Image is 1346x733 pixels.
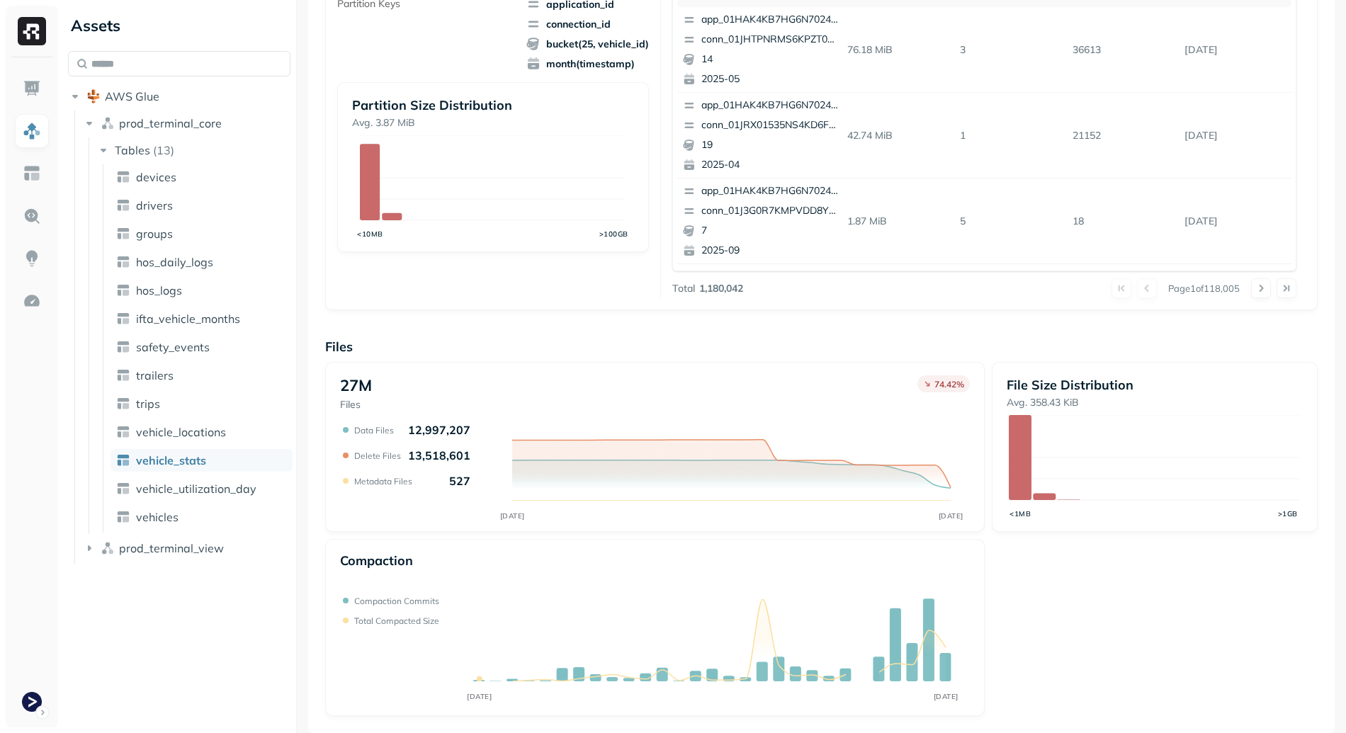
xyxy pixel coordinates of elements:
span: drivers [136,198,173,212]
a: trailers [111,364,293,387]
a: vehicle_locations [111,421,293,443]
a: trips [111,392,293,415]
span: hos_daily_logs [136,255,213,269]
p: Metadata Files [354,476,412,487]
tspan: >1GB [1277,509,1297,518]
span: devices [136,170,176,184]
img: table [116,283,130,297]
span: trips [136,397,160,411]
p: Avg. 3.87 MiB [352,116,634,130]
p: 2025-05 [701,72,839,86]
p: 2025-04 [701,158,839,172]
span: month(timestamp) [526,57,649,71]
span: vehicle_stats [136,453,206,467]
p: Data Files [354,425,394,436]
a: hos_logs [111,279,293,302]
img: table [116,170,130,184]
img: Ryft [18,17,46,45]
a: groups [111,222,293,245]
button: Tables(13) [96,139,292,161]
span: bucket(25, vehicle_id) [526,37,649,51]
p: 1 [954,123,1067,148]
img: table [116,198,130,212]
p: 13,518,601 [408,448,470,462]
button: app_01HAK4KB7HG6N7024210G3S8D5conn_01JHTPNRMS6KPZT0AG5GJ2Z0BA142025-05 [677,7,844,92]
img: table [116,482,130,496]
p: Partition Size Distribution [352,97,634,113]
span: prod_terminal_core [119,116,222,130]
p: Total compacted size [354,615,439,626]
p: Compaction commits [354,596,439,606]
p: Sep 14, 2025 [1179,209,1291,234]
a: vehicles [111,506,293,528]
img: Dashboard [23,79,41,98]
p: app_01HAK4KB7HG6N7024210G3S8D5 [701,184,839,198]
p: Sep 14, 2025 [1179,123,1291,148]
p: 21152 [1067,123,1180,148]
span: connection_id [526,17,649,31]
p: 27M [340,375,372,395]
a: hos_daily_logs [111,251,293,273]
button: prod_terminal_view [82,537,291,559]
span: hos_logs [136,283,182,297]
p: 18 [1067,209,1180,234]
img: Query Explorer [23,207,41,225]
img: root [86,89,101,103]
span: prod_terminal_view [119,541,224,555]
button: app_01HAK4KB7HG6N7024210G3S8D5conn_01J3G0R7KMPVDD8Y932GDM1T1D72025-09 [677,178,844,263]
p: File Size Distribution [1007,377,1303,393]
span: safety_events [136,340,210,354]
p: 12,997,207 [408,423,470,437]
p: 527 [449,474,470,488]
p: 1.87 MiB [842,209,954,234]
p: conn_01J3G0R7KMPVDD8Y932GDM1T1D [701,204,839,218]
p: 76.18 MiB [842,38,954,62]
img: table [116,510,130,524]
img: Asset Explorer [23,164,41,183]
p: 36613 [1067,38,1180,62]
img: table [116,312,130,326]
img: table [116,255,130,269]
a: safety_events [111,336,293,358]
span: Tables [115,143,150,157]
tspan: <10MB [357,229,383,239]
div: Assets [68,14,290,37]
img: Insights [23,249,41,268]
p: 14 [701,52,839,67]
a: devices [111,166,293,188]
img: Optimization [23,292,41,310]
span: AWS Glue [105,89,159,103]
span: vehicle_utilization_day [136,482,256,496]
img: table [116,397,130,411]
p: Delete Files [354,450,401,461]
button: AWS Glue [68,85,290,108]
a: vehicle_stats [111,449,293,472]
p: 2025-09 [701,244,839,258]
a: drivers [111,194,293,217]
img: Assets [23,122,41,140]
button: prod_terminal_core [82,112,291,135]
p: 5 [954,209,1067,234]
tspan: [DATE] [938,511,963,521]
img: table [116,368,130,382]
p: Avg. 358.43 KiB [1007,396,1303,409]
p: 42.74 MiB [842,123,954,148]
p: 74.42 % [934,379,964,390]
p: Files [340,398,372,411]
p: Files [325,339,1318,355]
span: groups [136,227,173,241]
tspan: [DATE] [467,692,492,701]
tspan: >100GB [599,229,628,239]
p: conn_01JHTPNRMS6KPZT0AG5GJ2Z0BA [701,33,839,47]
p: Page 1 of 118,005 [1168,282,1240,295]
img: table [116,425,130,439]
p: Total [672,282,695,295]
img: namespace [101,541,115,555]
tspan: [DATE] [499,511,524,521]
p: conn_01JRX01535NS4KD6FC4TR78FPX [701,118,839,132]
span: vehicles [136,510,179,524]
span: vehicle_locations [136,425,226,439]
p: app_01HAK4KB7HG6N7024210G3S8D5 [701,98,839,113]
p: 7 [701,224,839,238]
p: app_01HAK4KB7HG6N7024210G3S8D5 [701,13,839,27]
